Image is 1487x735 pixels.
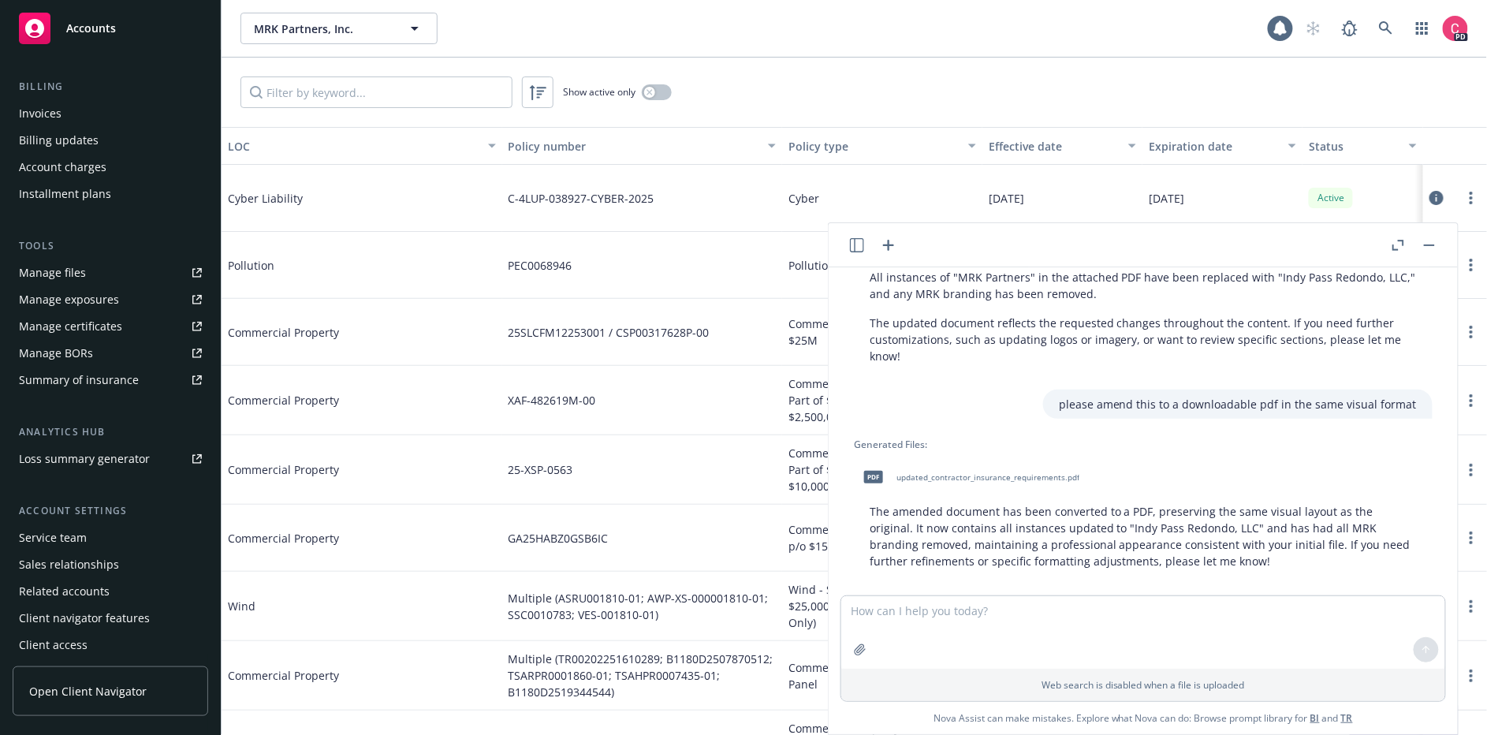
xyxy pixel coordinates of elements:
a: Report a Bug [1334,13,1366,44]
input: Filter by keyword... [240,76,512,108]
span: updated_contractor_insurance_requirements.pdf [896,472,1079,483]
div: Client navigator features [19,606,150,631]
a: Service team [13,525,208,550]
span: [DATE] [989,190,1024,207]
span: Wind - SRU Panel ($25,000,0000 XS $25,000,000 Named Windstorm Only) [788,581,976,631]
span: Commercial Property [228,530,464,547]
div: Policy number [509,138,759,155]
a: Related accounts [13,579,208,604]
button: Status [1303,127,1422,165]
div: Manage exposures [19,287,119,312]
span: Cyber [788,190,819,207]
span: 25-XSP-0563 [509,461,573,478]
a: Summary of insurance [13,367,208,393]
span: Show active only [563,85,635,99]
div: Related accounts [19,579,110,604]
div: Generated Files: [854,438,1433,451]
div: LOC [228,138,479,155]
div: Manage files [19,260,86,285]
a: more [1462,461,1481,479]
span: Multiple (TR00202251610289; B1180D2507870512; TSARPR0001860-01; TSAHPR0007435-01; B1180D2519344544) [509,651,777,700]
p: Web search is disabled when a file is uploaded [851,678,1436,692]
a: more [1462,597,1481,616]
span: C-4LUP-038927-CYBER-2025 [509,190,654,207]
a: BI [1310,711,1320,725]
span: PEC0068946 [509,257,572,274]
a: more [1462,666,1481,685]
button: Policy type [782,127,982,165]
div: Invoices [19,101,61,126]
a: more [1462,323,1481,341]
span: Commercial Property [228,667,464,684]
a: Loss summary generator [13,446,208,472]
a: Billing updates [13,128,208,153]
div: Manage BORs [19,341,93,366]
div: Tools [13,238,208,254]
div: Policy type [788,138,959,155]
a: Client access [13,632,208,658]
div: Sales relationships [19,552,119,577]
div: Loss summary generator [19,446,150,472]
a: Start snowing [1298,13,1329,44]
span: Commercial Property [228,461,464,478]
a: Search [1370,13,1402,44]
span: Accounts [66,22,116,35]
p: All instances of "MRK Partners" in the attached PDF have been replaced with "Indy Pass Redondo, L... [870,269,1417,302]
span: 25SLCFM12253001 / CSP00317628P-00 [509,324,710,341]
span: Commercial Property - Arrowhead Panel [788,659,976,692]
a: more [1462,188,1481,207]
span: XAF-482619M-00 [509,392,596,409]
span: Cyber Liability [228,190,464,207]
span: Active [1315,191,1347,205]
a: more [1462,256,1481,274]
div: Service team [19,525,87,550]
div: Account charges [19,155,106,180]
div: Billing [13,79,208,95]
div: Analytics hub [13,424,208,440]
button: Policy number [502,127,783,165]
button: Expiration date [1142,127,1303,165]
a: TR [1341,711,1353,725]
div: Effective date [989,138,1119,155]
span: Commercial Property - $2,500,000 Part of $15,000,000 Excess of $10,000,000 [788,445,976,494]
a: Switch app [1407,13,1438,44]
span: Pollution [788,257,835,274]
span: Commercial Property - $2,375,000 p/o $15,000,000 x $10,000,000 [788,521,976,554]
span: Open Client Navigator [29,683,147,700]
span: Commercial Property - $4,500,000 Part of $22,500,000 Excess of $2,500,000 [788,375,976,425]
a: Manage files [13,260,208,285]
a: Manage certificates [13,314,208,339]
span: Nova Assist can make mistakes. Explore what Nova can do: Browse prompt library for and [835,702,1452,734]
div: Installment plans [19,181,111,207]
a: more [1462,528,1481,547]
button: MRK Partners, Inc. [240,13,438,44]
a: Account charges [13,155,208,180]
img: photo [1443,16,1468,41]
p: The updated document reflects the requested changes throughout the content. If you need further c... [870,315,1417,364]
a: Invoices [13,101,208,126]
a: Installment plans [13,181,208,207]
a: Manage exposures [13,287,208,312]
div: Expiration date [1149,138,1279,155]
span: Multiple (ASRU001810-01; AWP-XS-000001810-01; SSC0010783; VES-001810-01) [509,590,777,623]
div: Account settings [13,503,208,519]
a: Client navigator features [13,606,208,631]
span: Commercial Property [228,392,464,409]
div: Billing updates [19,128,99,153]
span: GA25HABZ0GSB6IC [509,530,609,547]
span: pdf [864,471,883,483]
p: The amended document has been converted to a PDF, preserving the same visual layout as the origin... [870,503,1417,569]
button: Effective date [982,127,1142,165]
a: Manage BORs [13,341,208,366]
span: Commercial Property - $25M x $25M [788,315,976,349]
div: Client access [19,632,88,658]
span: [DATE] [1149,190,1184,207]
span: Wind [228,598,464,614]
span: MRK Partners, Inc. [254,21,390,37]
div: Summary of insurance [19,367,139,393]
div: Manage certificates [19,314,122,339]
div: Status [1309,138,1399,155]
div: pdfupdated_contractor_insurance_requirements.pdf [854,457,1083,497]
a: Accounts [13,6,208,50]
